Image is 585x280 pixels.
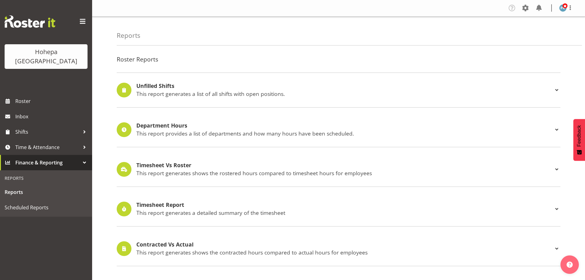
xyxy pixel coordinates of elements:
span: Feedback [576,125,582,147]
a: Reports [2,184,91,200]
a: Scheduled Reports [2,200,91,215]
h4: Roster Reports [117,56,560,63]
span: Shifts [15,127,80,136]
div: Contracted Vs Actual This report generates shows the contracted hours compared to actual hours fo... [117,241,560,256]
div: Timesheet Report This report generates a detailed summary of the timesheet [117,202,560,216]
span: Scheduled Reports [5,203,88,212]
span: Finance & Reporting [15,158,80,167]
div: Hohepa [GEOGRAPHIC_DATA] [11,47,81,66]
h4: Timesheet Report [136,202,553,208]
p: This report generates a detailed summary of the timesheet [136,209,553,216]
img: poonam-kade5940.jpg [559,4,567,12]
div: Reports [2,172,91,184]
h4: Contracted Vs Actual [136,242,553,248]
h4: Reports [117,32,140,39]
h4: Timesheet Vs Roster [136,162,553,168]
span: Inbox [15,112,89,121]
div: Unfilled Shifts This report generates a list of all shifts with open positions. [117,83,560,97]
img: Rosterit website logo [5,15,55,28]
p: This report generates shows the contracted hours compared to actual hours for employees [136,249,553,256]
p: This report generates shows the rostered hours compared to timesheet hours for employees [136,170,553,176]
p: This report generates a list of all shifts with open positions. [136,90,553,97]
img: help-xxl-2.png [567,262,573,268]
div: Department Hours This report provides a list of departments and how many hours have been scheduled. [117,122,560,137]
span: Time & Attendance [15,143,80,152]
span: Reports [5,187,88,197]
p: This report provides a list of departments and how many hours have been scheduled. [136,130,553,137]
div: Timesheet Vs Roster This report generates shows the rostered hours compared to timesheet hours fo... [117,162,560,177]
span: Roster [15,97,89,106]
button: Feedback - Show survey [573,119,585,161]
h4: Unfilled Shifts [136,83,553,89]
h4: Department Hours [136,123,553,129]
